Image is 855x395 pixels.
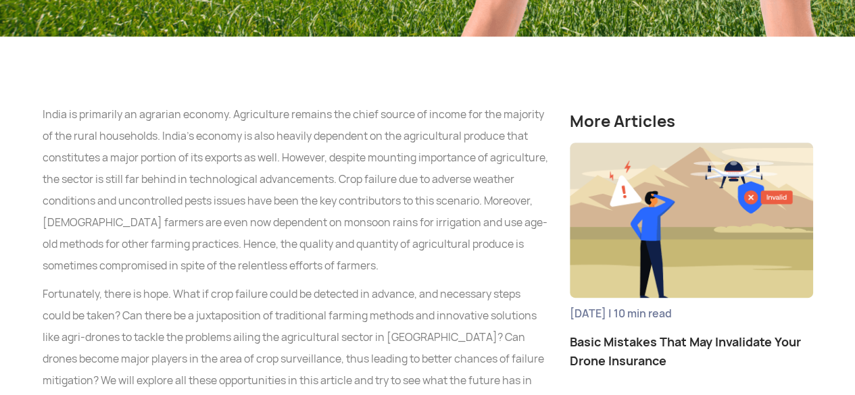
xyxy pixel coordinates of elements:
h3: Basic Mistakes That May Invalidate Your Drone Insurance [570,333,813,371]
h4: More Articles [570,111,813,132]
img: Basic Mistakes That May Invalidate Your Drone Insurance [570,142,813,298]
p: India is primarily an agrarian economy. Agriculture remains the chief source of income for the ma... [43,104,549,277]
span: [DATE] | 10 min read [570,309,813,319]
a: Basic Mistakes That May Invalidate Your Drone Insurance[DATE] | 10 min readBasic Mistakes That Ma... [570,142,813,371]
